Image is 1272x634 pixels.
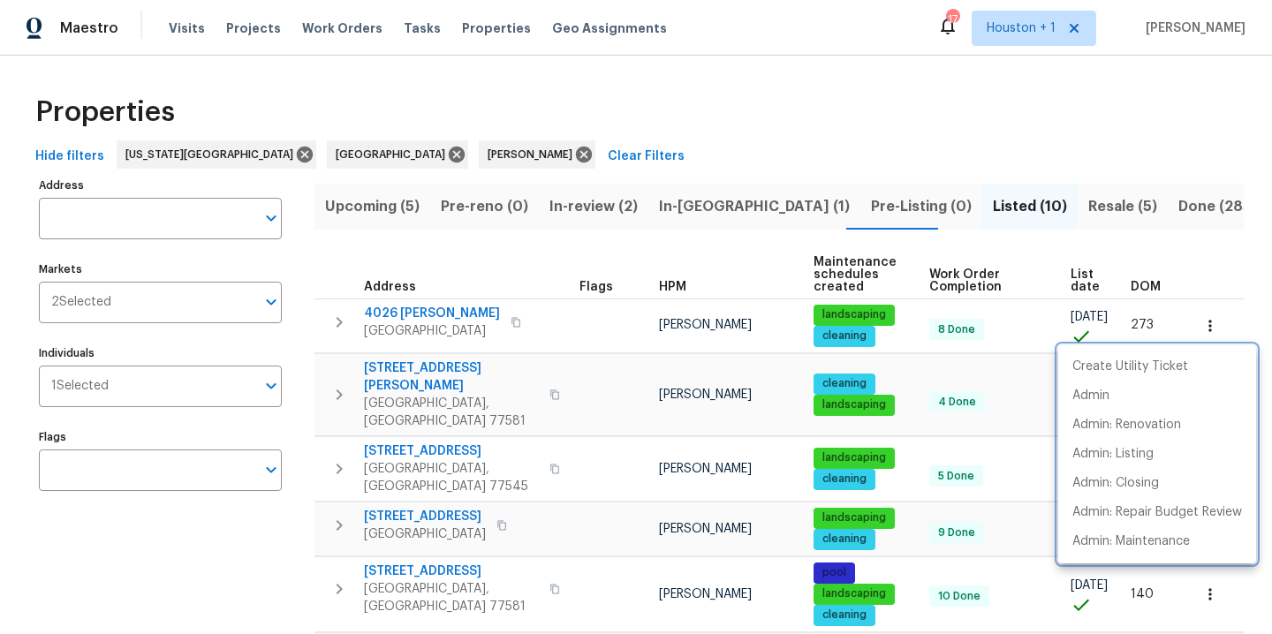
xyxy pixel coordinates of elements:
[1072,532,1190,551] p: Admin: Maintenance
[1072,503,1242,522] p: Admin: Repair Budget Review
[1072,358,1188,376] p: Create Utility Ticket
[1072,416,1181,434] p: Admin: Renovation
[1072,474,1159,493] p: Admin: Closing
[1072,445,1154,464] p: Admin: Listing
[1072,387,1109,405] p: Admin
